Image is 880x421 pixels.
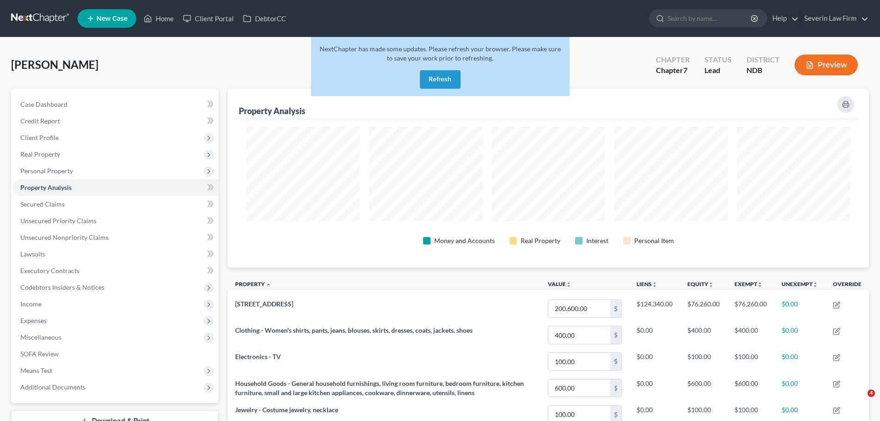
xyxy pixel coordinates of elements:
td: $124,340.00 [629,295,680,322]
span: Jewelry - Costume jewelry, necklace [235,406,338,414]
a: Liensunfold_more [637,281,657,287]
div: Chapter [656,65,690,76]
a: Lawsuits [13,246,218,262]
a: Unsecured Priority Claims [13,213,218,229]
span: Additional Documents [20,383,85,391]
span: Secured Claims [20,200,65,208]
div: Property Analysis [239,105,305,116]
button: Refresh [420,70,461,89]
div: Interest [586,236,608,245]
td: $0.00 [774,322,825,348]
a: Severin Law Firm [800,10,868,27]
div: Personal Item [634,236,674,245]
span: 7 [683,66,687,74]
a: Unexemptunfold_more [782,281,818,287]
td: $76,260.00 [727,295,774,322]
span: Client Profile [20,134,59,141]
td: $100.00 [680,348,727,375]
span: Executory Contracts [20,267,79,275]
td: $76,260.00 [680,295,727,322]
div: $ [610,326,621,344]
a: Exemptunfold_more [734,281,763,287]
span: [STREET_ADDRESS] [235,300,293,308]
a: Unsecured Nonpriority Claims [13,229,218,246]
a: Valueunfold_more [548,281,571,287]
span: Personal Property [20,167,73,175]
a: Equityunfold_more [687,281,714,287]
i: unfold_more [813,282,818,287]
td: $0.00 [774,375,825,401]
td: $400.00 [680,322,727,348]
div: $ [610,379,621,397]
i: unfold_more [708,282,714,287]
iframe: Intercom live chat [849,390,871,412]
a: Secured Claims [13,196,218,213]
td: $600.00 [727,375,774,401]
span: Credit Report [20,117,60,125]
i: unfold_more [652,282,657,287]
td: $400.00 [727,322,774,348]
span: NextChapter has made some updates. Please refresh your browser. Please make sure to save your wor... [320,45,561,62]
span: SOFA Review [20,350,59,358]
span: 4 [868,390,875,397]
div: Status [704,55,732,65]
a: Credit Report [13,113,218,129]
span: Expenses [20,317,47,324]
td: $100.00 [727,348,774,375]
span: Lawsuits [20,250,45,258]
a: Property Analysis [13,179,218,196]
a: DebtorCC [238,10,291,27]
button: Preview [795,55,858,75]
div: District [746,55,780,65]
div: $ [610,300,621,317]
td: $0.00 [629,322,680,348]
span: New Case [97,15,127,22]
td: $0.00 [629,375,680,401]
span: Electronics - TV [235,353,281,360]
span: [PERSON_NAME] [11,58,98,71]
input: 0.00 [548,379,610,397]
i: unfold_more [757,282,763,287]
div: Lead [704,65,732,76]
span: Miscellaneous [20,333,61,341]
input: Search by name... [668,10,752,27]
span: Means Test [20,366,52,374]
span: Income [20,300,42,308]
span: Case Dashboard [20,100,67,108]
input: 0.00 [548,300,610,317]
a: Help [768,10,799,27]
a: SOFA Review [13,346,218,362]
a: Home [139,10,178,27]
div: Money and Accounts [434,236,495,245]
td: $0.00 [629,348,680,375]
span: Codebtors Insiders & Notices [20,283,104,291]
th: Override [825,275,869,296]
i: expand_less [266,282,271,287]
input: 0.00 [548,353,610,370]
span: Real Property [20,150,60,158]
input: 0.00 [548,326,610,344]
span: Unsecured Nonpriority Claims [20,233,109,241]
a: Property expand_less [235,281,271,287]
td: $0.00 [774,295,825,322]
div: Chapter [656,55,690,65]
i: unfold_more [566,282,571,287]
td: $0.00 [774,348,825,375]
span: Unsecured Priority Claims [20,217,97,225]
span: Clothing - Women's shirts, pants, jeans, blouses, skirts, dresses, coats, jackets, shoes [235,326,473,334]
div: NDB [746,65,780,76]
div: $ [610,353,621,370]
div: Real Property [521,236,560,245]
td: $600.00 [680,375,727,401]
span: Property Analysis [20,183,72,191]
span: Household Goods - General household furnishings, living room furniture, bedroom furniture, kitche... [235,379,524,397]
a: Client Portal [178,10,238,27]
a: Executory Contracts [13,262,218,279]
a: Case Dashboard [13,96,218,113]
